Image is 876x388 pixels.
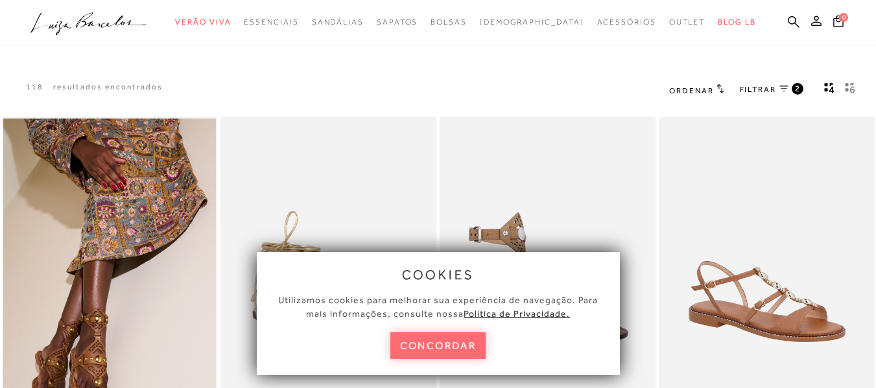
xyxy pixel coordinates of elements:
[841,82,859,98] button: gridText6Desc
[718,17,755,27] span: BLOG LB
[795,83,801,94] span: 2
[669,17,705,27] span: Outlet
[669,10,705,34] a: noSubCategoriesText
[480,10,584,34] a: noSubCategoriesText
[431,17,467,27] span: Bolsas
[740,84,776,95] span: FILTRAR
[244,10,298,34] a: noSubCategoriesText
[175,10,231,34] a: noSubCategoriesText
[402,268,475,282] span: cookies
[597,17,656,27] span: Acessórios
[597,10,656,34] a: noSubCategoriesText
[312,17,364,27] span: Sandálias
[839,13,848,22] span: 0
[377,10,418,34] a: noSubCategoriesText
[377,17,418,27] span: Sapatos
[26,82,43,93] p: 118
[390,332,486,359] button: concordar
[53,82,163,93] p: resultados encontrados
[820,82,838,98] button: Mostrar 4 produtos por linha
[175,17,231,27] span: Verão Viva
[312,10,364,34] a: noSubCategoriesText
[244,17,298,27] span: Essenciais
[464,308,570,319] a: Política de Privacidade.
[669,86,713,95] span: Ordenar
[278,295,598,319] span: Utilizamos cookies para melhorar sua experiência de navegação. Para mais informações, consulte nossa
[431,10,467,34] a: noSubCategoriesText
[718,10,755,34] a: BLOG LB
[480,17,584,27] span: [DEMOGRAPHIC_DATA]
[829,14,847,32] button: 0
